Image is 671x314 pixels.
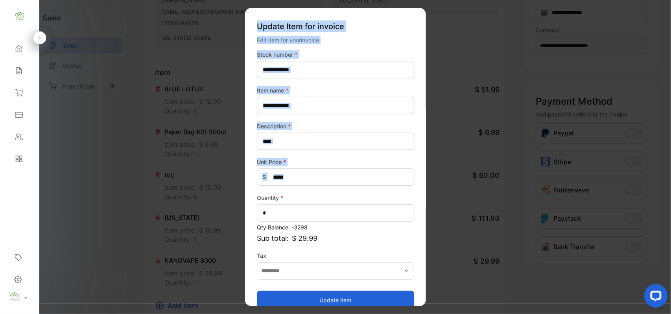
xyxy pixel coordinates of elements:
label: Description [257,122,414,130]
label: Stock number [257,50,414,59]
img: profile [9,291,20,303]
img: logo [14,10,26,22]
span: $ 29.99 [292,233,317,244]
label: Tax [257,251,414,260]
p: Update Item for invoice [257,17,414,35]
p: Qty Balance: -3298 [257,223,414,231]
label: Item name [257,86,414,94]
span: Edit item for your invoice [257,37,319,43]
iframe: LiveChat chat widget [638,281,671,314]
span: $ [262,173,266,181]
button: Update item [257,290,414,309]
p: Sub total: [257,233,414,244]
label: Quantity [257,194,414,202]
label: Unit Price [257,158,414,166]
